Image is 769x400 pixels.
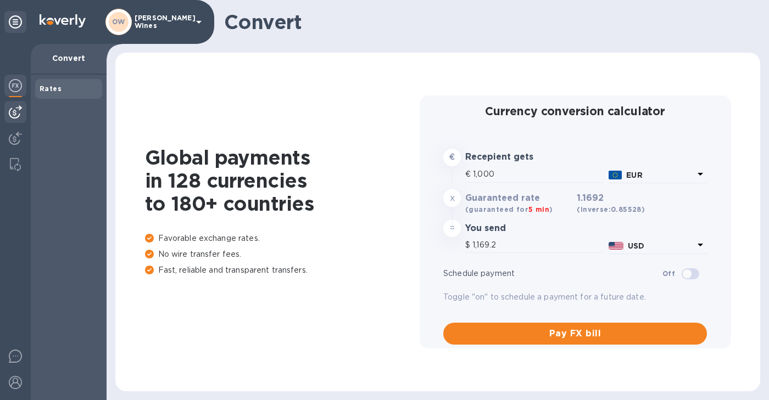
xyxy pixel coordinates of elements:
[577,193,645,215] h3: 1.1692
[443,104,707,118] h2: Currency conversion calculator
[449,153,455,161] strong: €
[577,205,645,213] b: (inverse: 0.85528 )
[40,84,62,93] b: Rates
[662,269,675,278] b: Off
[40,14,86,27] img: Logo
[465,152,572,162] h3: Recepient gets
[145,146,420,215] h1: Global payments in 128 currencies to 180+ countries
[465,223,572,234] h3: You send
[465,166,473,183] div: €
[443,323,707,345] button: Pay FX bill
[135,14,190,30] p: [PERSON_NAME] Wines
[443,189,461,207] div: x
[473,166,604,183] input: Amount
[528,205,549,213] span: 5 min
[40,53,98,64] p: Convert
[443,291,707,303] p: Toggle "on" to schedule a payment for a future date.
[452,327,698,340] span: Pay FX bill
[145,264,420,276] p: Fast, reliable and transparent transfers.
[145,233,420,244] p: Favorable exchange rates.
[112,18,125,26] b: OW
[9,79,22,92] img: Foreign exchange
[145,249,420,260] p: No wire transfer fees.
[443,219,461,237] div: =
[628,241,644,250] b: USD
[626,171,642,179] b: EUR
[609,242,623,250] img: USD
[472,237,604,253] input: Amount
[224,10,751,33] h1: Convert
[465,193,572,204] h3: Guaranteed rate
[465,237,472,253] div: $
[443,268,662,279] p: Schedule payment
[465,205,553,213] b: (guaranteed for )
